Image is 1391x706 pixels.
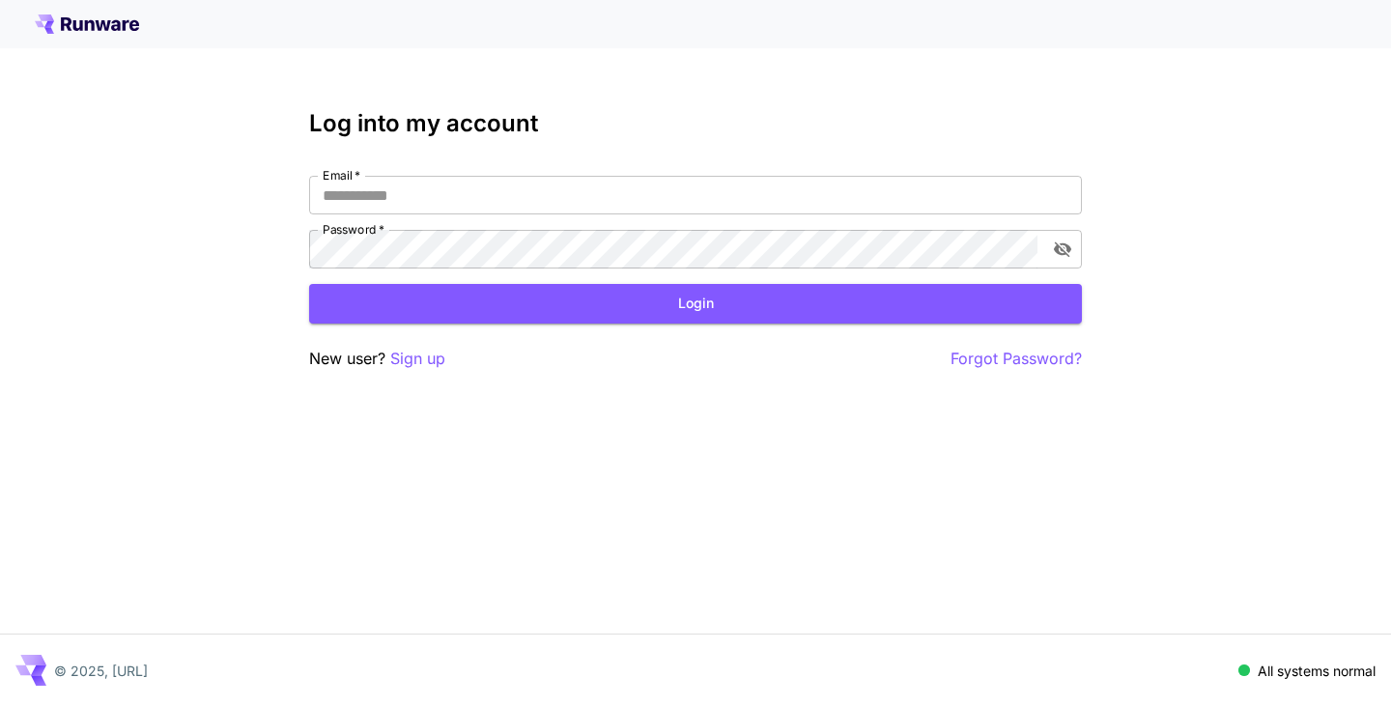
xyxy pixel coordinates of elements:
[1045,232,1080,267] button: toggle password visibility
[951,347,1082,371] button: Forgot Password?
[323,221,384,238] label: Password
[309,347,445,371] p: New user?
[323,167,360,184] label: Email
[309,110,1082,137] h3: Log into my account
[390,347,445,371] button: Sign up
[54,661,148,681] p: © 2025, [URL]
[309,284,1082,324] button: Login
[1258,661,1376,681] p: All systems normal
